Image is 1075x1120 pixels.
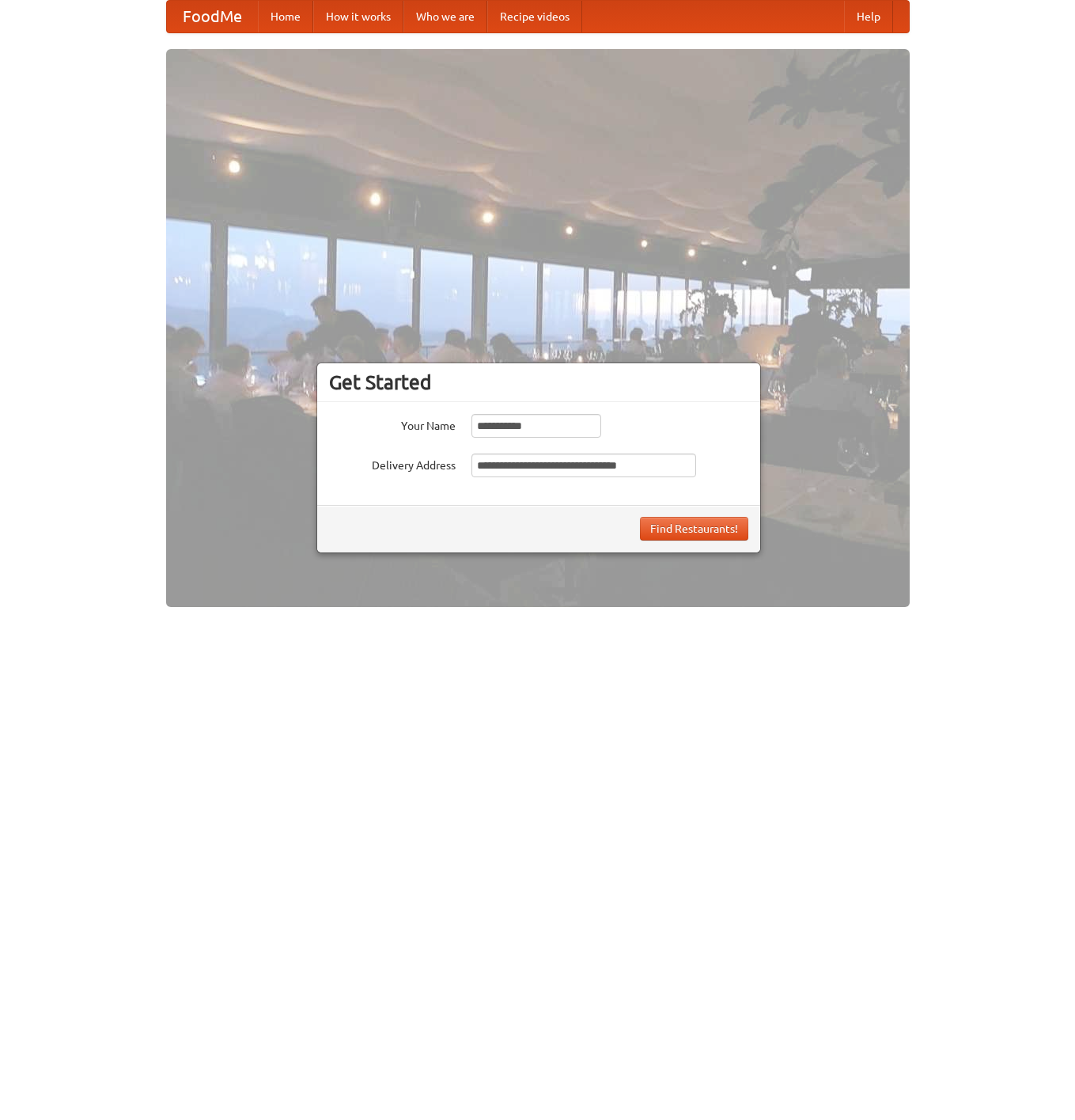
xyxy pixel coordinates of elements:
button: Find Restaurants! [640,517,748,541]
label: Your Name [329,414,456,434]
h3: Get Started [329,370,748,394]
label: Delivery Address [329,454,456,473]
a: FoodMe [167,1,258,32]
a: Help [844,1,893,32]
a: How it works [313,1,403,32]
a: Home [258,1,313,32]
a: Who we are [403,1,487,32]
a: Recipe videos [487,1,582,32]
